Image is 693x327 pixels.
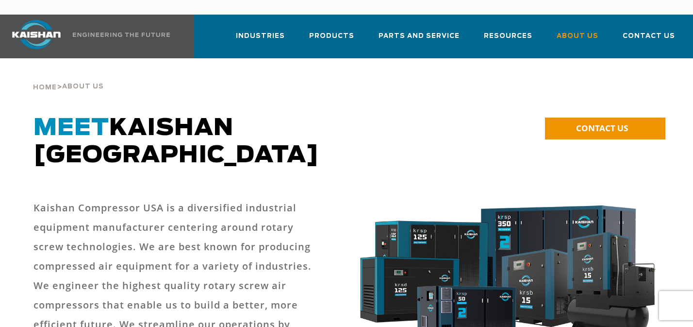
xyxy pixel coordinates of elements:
span: Industries [236,31,285,42]
span: Home [33,85,57,91]
a: Contact Us [623,23,675,56]
span: About Us [62,84,104,90]
span: About Us [557,31,598,42]
a: CONTACT US [545,118,665,139]
span: Resources [484,31,532,42]
span: Contact Us [623,31,675,42]
img: Engineering the future [73,33,170,37]
a: Home [33,83,57,91]
a: Industries [236,23,285,56]
span: CONTACT US [576,122,628,134]
a: Resources [484,23,532,56]
span: Parts and Service [379,31,460,42]
div: > [33,58,104,95]
span: Products [309,31,354,42]
a: Products [309,23,354,56]
a: Parts and Service [379,23,460,56]
a: About Us [557,23,598,56]
span: Kaishan [GEOGRAPHIC_DATA] [33,117,319,167]
span: Meet [33,117,109,140]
